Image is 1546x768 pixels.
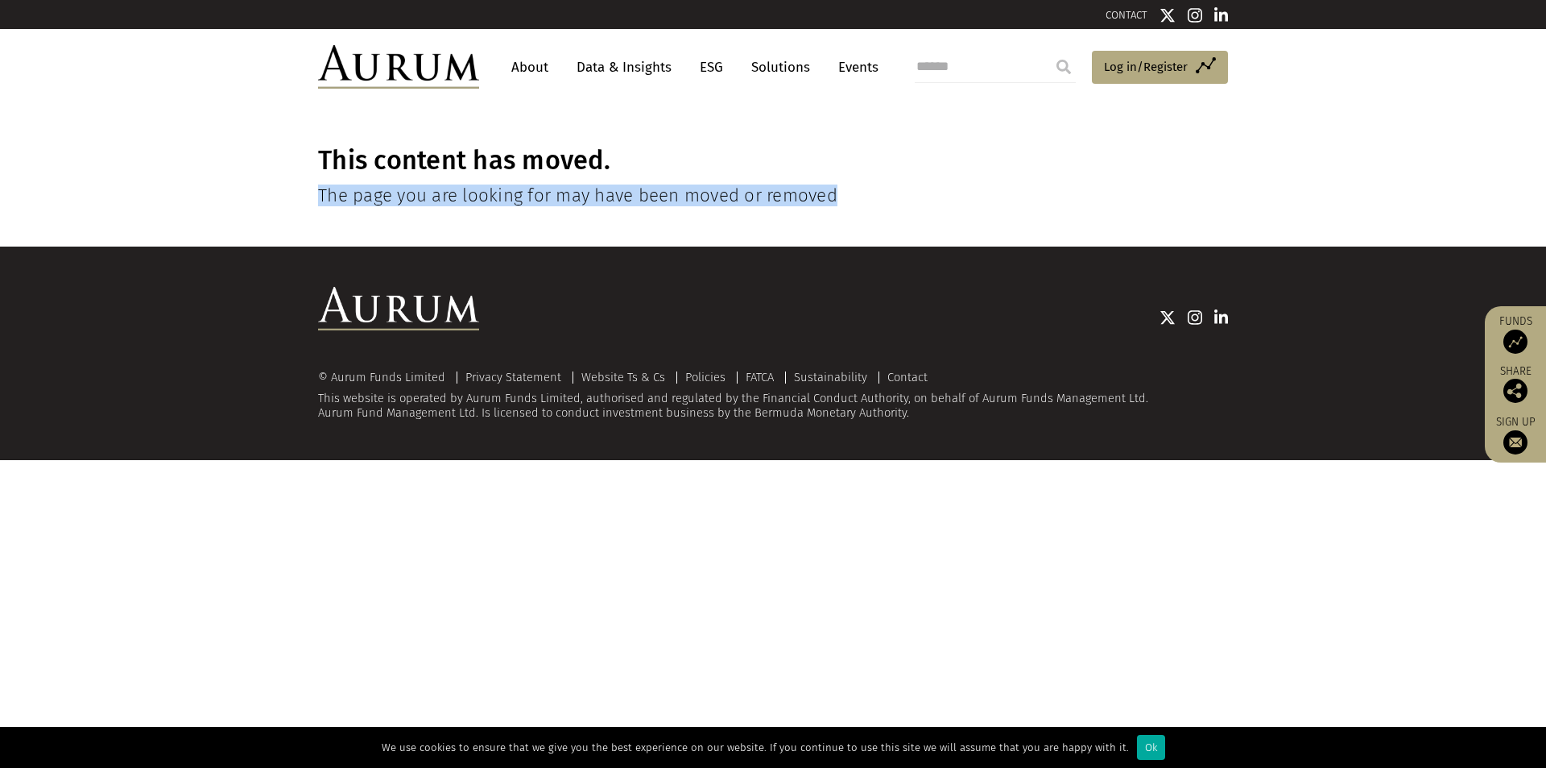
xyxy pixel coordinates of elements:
img: Share this post [1503,379,1527,403]
div: Share [1493,366,1538,403]
a: Privacy Statement [465,370,561,384]
input: Submit [1048,51,1080,83]
h1: This content has moved. [318,145,1228,176]
img: Aurum Logo [318,287,479,330]
a: About [503,52,556,82]
a: Sign up [1493,415,1538,455]
span: Log in/Register [1104,57,1188,77]
a: Funds [1493,314,1538,354]
img: Twitter icon [1159,7,1176,23]
h4: The page you are looking for may have been moved or removed [318,185,1228,206]
img: Aurum [318,45,479,89]
img: Twitter icon [1159,309,1176,326]
a: Solutions [743,52,818,82]
a: Log in/Register [1092,51,1228,85]
img: Instagram icon [1188,7,1202,23]
a: Website Ts & Cs [581,370,665,384]
img: Linkedin icon [1214,309,1229,326]
div: This website is operated by Aurum Funds Limited, authorised and regulated by the Financial Conduc... [318,371,1228,420]
a: Contact [887,370,928,384]
a: Sustainability [794,370,867,384]
a: CONTACT [1106,9,1147,21]
a: FATCA [746,370,774,384]
a: Events [830,52,878,82]
a: Data & Insights [568,52,680,82]
img: Sign up to our newsletter [1503,430,1527,455]
div: © Aurum Funds Limited [318,372,453,384]
img: Access Funds [1503,330,1527,354]
img: Linkedin icon [1214,7,1229,23]
a: Policies [685,370,725,384]
img: Instagram icon [1188,309,1202,326]
a: ESG [692,52,731,82]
